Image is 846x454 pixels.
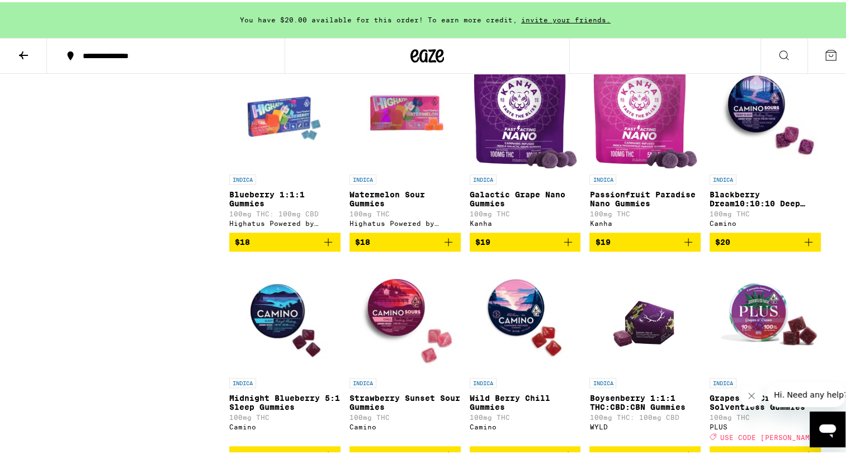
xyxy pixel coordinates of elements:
[589,391,701,409] p: Boysenberry 1:1:1 THC:CBD:CBN Gummies
[710,230,821,249] button: Add to bag
[349,412,461,419] p: 100mg THC
[229,412,341,419] p: 100mg THC
[349,230,461,249] button: Add to bag
[740,382,763,405] iframe: Close message
[595,235,610,244] span: $19
[589,421,701,428] div: WYLD
[470,55,581,230] a: Open page for Galactic Grape Nano Gummies from Kanha
[349,172,376,182] p: INDICA
[710,391,821,409] p: Grapes n' Cream Solventless Gummies
[710,258,821,370] img: PLUS - Grapes n' Cream Solventless Gummies
[7,8,81,17] span: Hi. Need any help?
[710,188,821,206] p: Blackberry Dream10:10:10 Deep Sleep Gummies
[473,55,578,167] img: Kanha - Galactic Grape Nano Gummies
[229,55,341,167] img: Highatus Powered by Cannabiotix - Blueberry 1:1:1 Gummies
[710,55,821,167] img: Camino - Blackberry Dream10:10:10 Deep Sleep Gummies
[470,421,581,428] div: Camino
[229,376,256,386] p: INDICA
[710,172,736,182] p: INDICA
[605,258,685,370] img: WYLD - Boysenberry 1:1:1 THC:CBD:CBN Gummies
[349,376,376,386] p: INDICA
[470,208,581,215] p: 100mg THC
[593,55,697,167] img: Kanha - Passionfruit Paradise Nano Gummies
[710,412,821,419] p: 100mg THC
[229,188,341,206] p: Blueberry 1:1:1 Gummies
[767,380,845,405] iframe: Message from company
[349,55,461,230] a: Open page for Watermelon Sour Gummies from Highatus Powered by Cannabiotix
[229,258,341,370] img: Camino - Midnight Blueberry 5:1 Sleep Gummies
[589,258,701,444] a: Open page for Boysenberry 1:1:1 THC:CBD:CBN Gummies from WYLD
[589,55,701,230] a: Open page for Passionfruit Paradise Nano Gummies from Kanha
[710,217,821,225] div: Camino
[715,235,730,244] span: $20
[349,208,461,215] p: 100mg THC
[810,409,845,445] iframe: Button to launch messaging window
[229,258,341,444] a: Open page for Midnight Blueberry 5:1 Sleep Gummies from Camino
[349,421,461,428] div: Camino
[710,421,821,428] div: PLUS
[470,391,581,409] p: Wild Berry Chill Gummies
[589,412,701,419] p: 100mg THC: 100mg CBD
[710,258,821,444] a: Open page for Grapes n' Cream Solventless Gummies from PLUS
[349,217,461,225] div: Highatus Powered by Cannabiotix
[470,230,581,249] button: Add to bag
[229,421,341,428] div: Camino
[470,188,581,206] p: Galactic Grape Nano Gummies
[470,258,581,370] img: Camino - Wild Berry Chill Gummies
[229,217,341,225] div: Highatus Powered by Cannabiotix
[229,208,341,215] p: 100mg THC: 100mg CBD
[589,217,701,225] div: Kanha
[470,412,581,419] p: 100mg THC
[349,258,461,370] img: Camino - Strawberry Sunset Sour Gummies
[349,55,461,167] img: Highatus Powered by Cannabiotix - Watermelon Sour Gummies
[355,235,370,244] span: $18
[589,208,701,215] p: 100mg THC
[710,208,821,215] p: 100mg THC
[720,431,819,438] span: USE CODE [PERSON_NAME]
[229,172,256,182] p: INDICA
[589,188,701,206] p: Passionfruit Paradise Nano Gummies
[229,391,341,409] p: Midnight Blueberry 5:1 Sleep Gummies
[349,188,461,206] p: Watermelon Sour Gummies
[470,217,581,225] div: Kanha
[235,235,250,244] span: $18
[475,235,490,244] span: $19
[349,391,461,409] p: Strawberry Sunset Sour Gummies
[349,258,461,444] a: Open page for Strawberry Sunset Sour Gummies from Camino
[517,14,615,21] span: invite your friends.
[240,14,517,21] span: You have $20.00 available for this order! To earn more credit,
[710,376,736,386] p: INDICA
[589,172,616,182] p: INDICA
[470,376,497,386] p: INDICA
[589,230,701,249] button: Add to bag
[229,230,341,249] button: Add to bag
[470,258,581,444] a: Open page for Wild Berry Chill Gummies from Camino
[710,55,821,230] a: Open page for Blackberry Dream10:10:10 Deep Sleep Gummies from Camino
[470,172,497,182] p: INDICA
[589,376,616,386] p: INDICA
[229,55,341,230] a: Open page for Blueberry 1:1:1 Gummies from Highatus Powered by Cannabiotix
